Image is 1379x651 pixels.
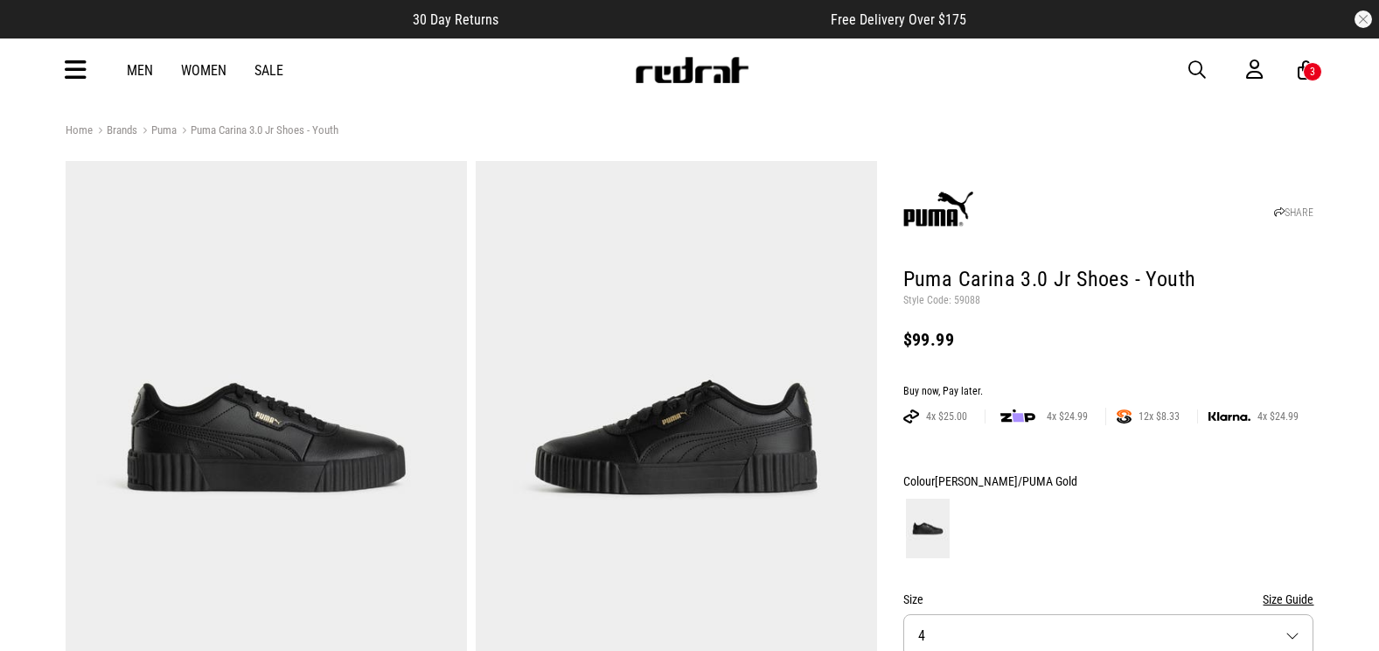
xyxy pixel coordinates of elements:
img: AFTERPAY [903,409,919,423]
button: Size Guide [1263,589,1313,610]
a: SHARE [1274,206,1313,219]
span: [PERSON_NAME]/PUMA Gold [935,474,1077,488]
a: Puma [137,123,177,140]
a: Women [181,62,226,79]
span: 30 Day Returns [413,11,498,28]
iframe: LiveChat chat widget [1306,577,1379,651]
span: 4 [918,627,925,644]
span: 4x $24.99 [1040,409,1095,423]
a: Home [66,123,93,136]
h1: Puma Carina 3.0 Jr Shoes - Youth [903,266,1314,294]
img: PUMA Black/PUMA Gold [906,499,950,558]
iframe: Customer reviews powered by Trustpilot [533,10,796,28]
a: Puma Carina 3.0 Jr Shoes - Youth [177,123,338,140]
img: zip [1000,408,1035,425]
img: Puma [903,176,973,246]
span: 4x $24.99 [1250,409,1306,423]
span: 4x $25.00 [919,409,974,423]
div: Size [903,589,1314,610]
div: Buy now, Pay later. [903,385,1314,399]
img: SPLITPAY [1117,409,1132,423]
div: 3 [1310,66,1315,78]
div: $99.99 [903,329,1314,350]
img: Redrat logo [634,57,749,83]
a: Brands [93,123,137,140]
a: Men [127,62,153,79]
a: 3 [1298,61,1314,80]
div: Colour [903,471,1314,492]
img: KLARNA [1208,412,1250,422]
span: 12x $8.33 [1132,409,1187,423]
span: Free Delivery Over $175 [831,11,966,28]
p: Style Code: 59088 [903,294,1314,308]
a: Sale [254,62,283,79]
